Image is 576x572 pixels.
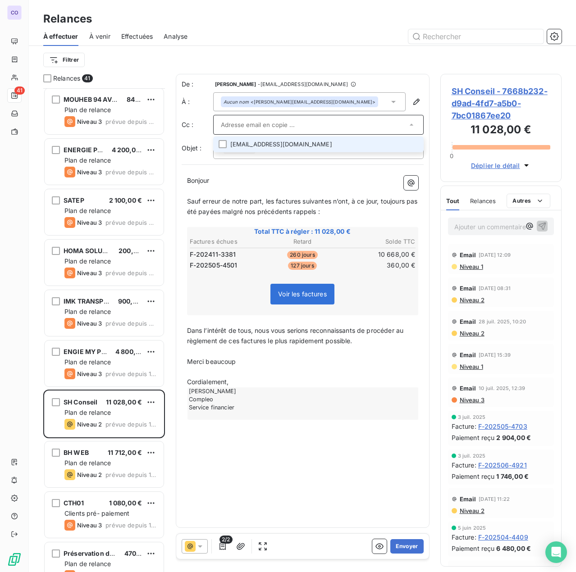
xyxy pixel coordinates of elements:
button: Filtrer [43,53,85,67]
span: Merci beaucoup [187,358,236,365]
span: Total TTC à régler : 11 028,00 € [188,227,417,236]
span: 0 [450,152,453,159]
span: 6 480,00 € [496,544,531,553]
input: Rechercher [408,29,544,44]
span: 11 712,00 € [108,449,142,456]
span: CTH01 [64,499,84,507]
span: Plan de relance [64,106,111,113]
label: Cc : [182,120,213,129]
img: Logo LeanPay [7,552,22,567]
span: - [EMAIL_ADDRESS][DOMAIN_NAME] [258,82,347,87]
span: 2 100,00 € [109,196,142,204]
h3: 11 028,00 € [452,122,551,140]
span: Préservation du Patrimoine [64,549,150,557]
span: 200,00 € [119,247,147,254]
span: Niveau 3 [77,370,102,377]
span: ENGIE MY POWER [64,348,121,355]
span: F-202411-3381 [190,250,236,259]
span: Niveau 2 [77,471,102,478]
span: À effectuer [43,32,78,41]
span: Email [460,318,476,325]
span: 4 800,00 € [115,348,150,355]
span: Plan de relance [64,560,111,567]
span: SH Conseil - 7668b232-d9ad-4fd7-a5b0-7bc01867ee20 [452,85,551,122]
button: Déplier le détail [468,160,534,171]
span: Niveau 3 [77,522,102,529]
span: Plan de relance [64,459,111,467]
div: grid [43,88,165,572]
span: Niveau 3 [77,118,102,125]
span: Paiement reçu [452,472,495,481]
span: [DATE] 11:22 [479,496,510,502]
span: Email [460,495,476,503]
span: prévue depuis 15 jours [105,421,156,428]
span: Relances [53,74,80,83]
span: Niveau 2 [459,330,485,337]
span: 470,40 € [124,549,153,557]
span: Sauf erreur de notre part, les factures suivantes n’ont, à ce jour, toujours pas été payées malgr... [187,197,420,215]
span: 127 jours [288,262,316,270]
span: MOUHEB 94 AVENIR RENOVATION [64,95,170,103]
label: À : [182,97,213,106]
span: Paiement reçu [452,433,495,442]
span: prévue depuis 20 jours [105,320,156,327]
span: Paiement reçu [452,544,495,553]
span: 4 200,00 € [112,146,146,154]
div: <[PERSON_NAME][EMAIL_ADDRESS][DOMAIN_NAME]> [224,99,376,105]
span: Email [460,251,476,259]
span: Email [460,285,476,292]
span: [DATE] 12:09 [479,252,511,258]
span: Niveau 3 [459,396,485,404]
span: Objet : [182,144,202,152]
span: Niveau 2 [77,421,102,428]
span: Plan de relance [64,156,111,164]
span: F-202506-4921 [478,460,527,470]
span: Facture : [452,532,476,542]
span: Niveau 1 [459,363,483,370]
span: 260 jours [287,251,317,259]
input: Adresse email en copie ... [221,118,407,132]
span: Plan de relance [64,358,111,366]
span: Niveau 2 [459,507,485,514]
span: 900,00 € [118,297,147,305]
span: F-202505-4703 [478,422,527,431]
th: Retard [265,237,340,246]
span: prévue depuis 90 jours [105,118,156,125]
th: Solde TTC [341,237,416,246]
span: SATEP [64,196,84,204]
div: CO [7,5,22,20]
span: Dans l’intérêt de tous, nous vous serions reconnaissants de procéder au règlement de ces factures... [187,327,406,345]
span: F-202505-4501 [190,261,238,270]
button: Envoyer [390,539,423,554]
span: Plan de relance [64,409,111,416]
span: Plan de relance [64,257,111,265]
span: Email [460,351,476,359]
span: F-202504-4409 [478,532,528,542]
span: Niveau 3 [77,320,102,327]
span: Email [460,385,476,392]
span: 28 juil. 2025, 10:20 [479,319,526,324]
span: prévue depuis 32 jours [105,168,156,176]
span: BH WEB [64,449,89,456]
span: 11 028,00 € [106,398,142,406]
td: 10 668,00 € [341,250,416,259]
span: Tout [446,197,460,204]
em: Aucun nom [224,99,249,105]
span: Cordialement, [187,378,229,386]
span: Bonjour [187,177,210,184]
span: Analyse [164,32,187,41]
span: prévue depuis 15 jours [105,471,156,478]
span: Niveau 3 [77,219,102,226]
span: prévue depuis 32 jours [105,219,156,226]
span: Plan de relance [64,308,111,315]
td: 360,00 € [341,260,416,270]
span: Niveau 3 [77,168,102,176]
span: prévue depuis 18 jours [105,370,156,377]
span: ENERGIE PLUS [64,146,110,154]
span: IMK TRANSPORTS [64,297,121,305]
span: Effectuées [121,32,153,41]
th: Factures échues [189,237,264,246]
span: 840,00 € [127,95,155,103]
span: prévue depuis 14 jours [105,522,156,529]
span: 3 juil. 2025 [458,414,486,420]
